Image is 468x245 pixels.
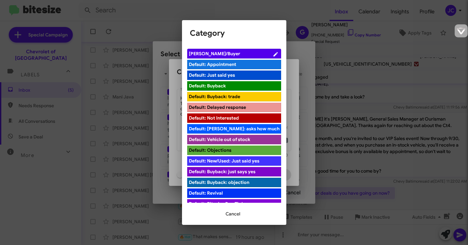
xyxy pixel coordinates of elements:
span: Default: Not Interested [189,115,279,121]
span: Default: Delayed response [189,104,279,110]
span: Default: Bitesize Pro-Tip! [189,200,279,207]
span: Cancel [226,208,240,220]
span: Default: Buyback: just says yes [189,168,279,175]
span: Default: Objections [189,147,279,153]
span: Default: Vehicle out of stock [189,136,279,143]
span: Default: Appointment [189,61,279,68]
span: Default: Buyback: trade [189,93,279,100]
span: [PERSON_NAME]/Buyer [189,50,272,57]
span: Default: Buyback: objection [189,179,279,186]
h1: Category [190,28,279,38]
span: Default: [PERSON_NAME]: asks how much [189,125,279,132]
span: Default: New/Used: Just said yes [189,158,279,164]
button: Cancel [220,208,245,220]
span: Default: Just said yes [189,72,279,78]
span: Default: Revival [189,190,279,196]
span: Default: Buyback [189,83,279,89]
